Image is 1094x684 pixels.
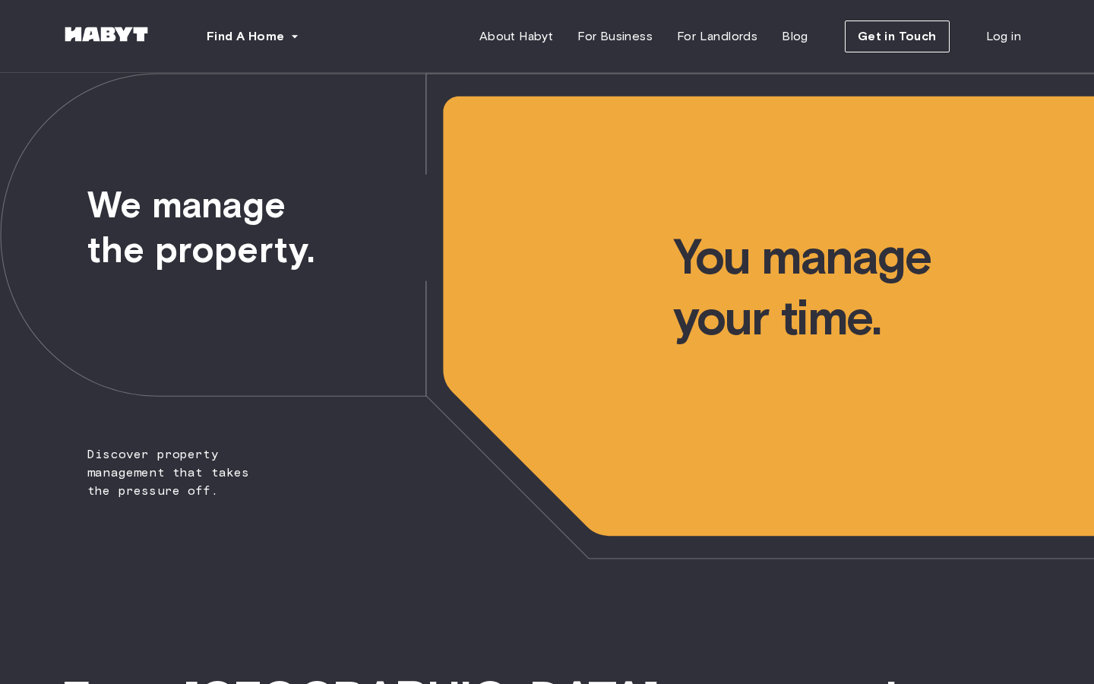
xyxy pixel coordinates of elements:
span: About Habyt [479,27,553,46]
img: Habyt [61,27,152,42]
button: Get in Touch [845,21,950,52]
a: Log in [974,21,1033,52]
a: For Landlords [665,21,770,52]
span: Blog [782,27,808,46]
span: Get in Touch [858,27,937,46]
a: About Habyt [467,21,565,52]
span: You manage your time. [673,73,1094,348]
span: For Business [577,27,653,46]
span: Log in [986,27,1021,46]
span: Find A Home [207,27,284,46]
button: Find A Home [194,21,311,52]
a: Blog [770,21,820,52]
span: For Landlords [677,27,757,46]
a: For Business [565,21,665,52]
